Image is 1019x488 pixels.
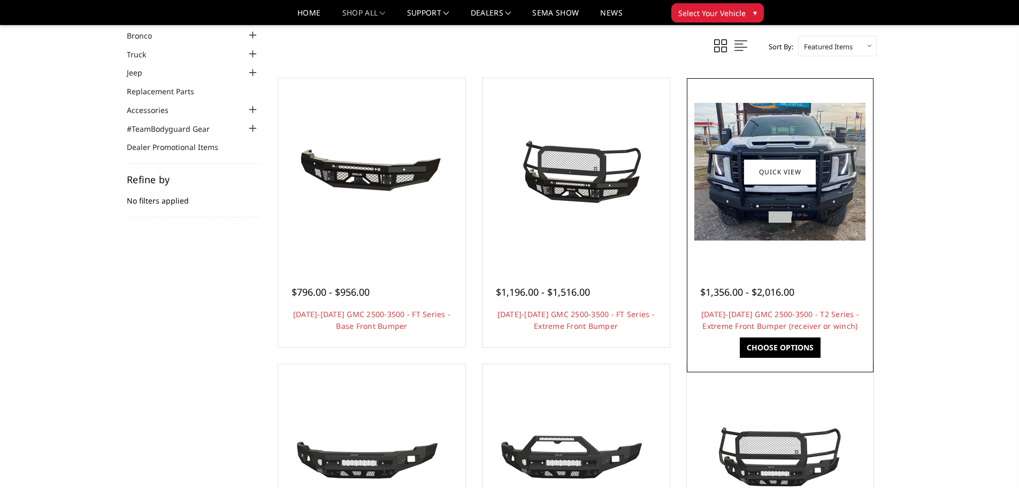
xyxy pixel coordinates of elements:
a: Dealers [471,9,511,25]
a: Quick view [744,159,816,184]
a: Choose Options [740,337,821,358]
a: SEMA Show [532,9,579,25]
a: #TeamBodyguard Gear [127,123,223,134]
a: Dealer Promotional Items [127,141,232,153]
a: 2024-2026 GMC 2500-3500 - FT Series - Extreme Front Bumper 2024-2026 GMC 2500-3500 - FT Series - ... [485,81,667,263]
a: Jeep [127,67,156,78]
iframe: Chat Widget [966,437,1019,488]
a: Home [297,9,320,25]
a: News [600,9,622,25]
a: [DATE]-[DATE] GMC 2500-3500 - FT Series - Base Front Bumper [293,309,450,331]
span: $1,196.00 - $1,516.00 [496,286,590,298]
a: Accessories [127,104,182,116]
span: $796.00 - $956.00 [292,286,370,298]
img: 2024-2026 GMC 2500-3500 - T2 Series - Extreme Front Bumper (receiver or winch) [694,103,865,241]
a: [DATE]-[DATE] GMC 2500-3500 - T2 Series - Extreme Front Bumper (receiver or winch) [701,309,859,331]
a: Truck [127,49,159,60]
label: Sort By: [763,39,793,55]
a: shop all [342,9,386,25]
a: 2024-2026 GMC 2500-3500 - T2 Series - Extreme Front Bumper (receiver or winch) 2024-2026 GMC 2500... [689,81,871,263]
a: Replacement Parts [127,86,208,97]
span: Select Your Vehicle [678,7,746,19]
div: No filters applied [127,175,259,217]
a: 2024-2025 GMC 2500-3500 - FT Series - Base Front Bumper 2024-2025 GMC 2500-3500 - FT Series - Bas... [281,81,463,263]
span: $1,356.00 - $2,016.00 [700,286,794,298]
a: Bronco [127,30,165,41]
a: [DATE]-[DATE] GMC 2500-3500 - FT Series - Extreme Front Bumper [497,309,655,331]
h5: Refine by [127,175,259,184]
button: Select Your Vehicle [671,3,764,22]
span: ▾ [753,7,757,18]
a: Support [407,9,449,25]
